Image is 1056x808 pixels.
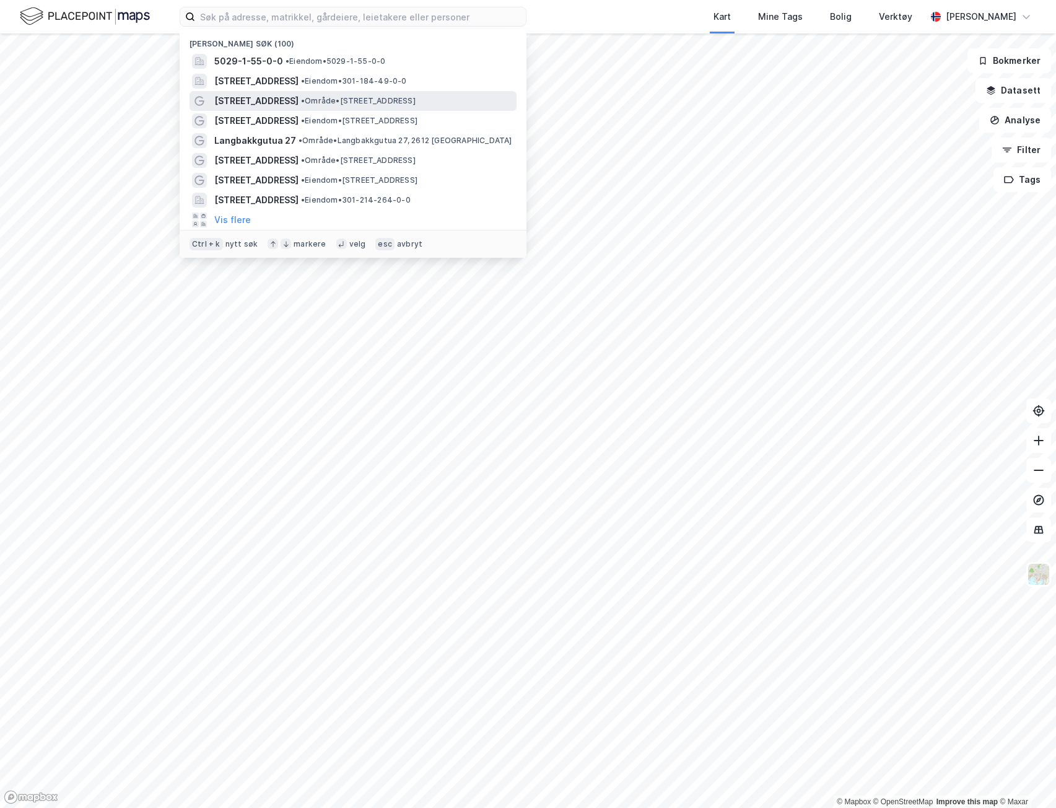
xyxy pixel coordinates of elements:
span: [STREET_ADDRESS] [214,94,299,108]
input: Søk på adresse, matrikkel, gårdeiere, leietakere eller personer [195,7,526,26]
span: • [301,156,305,165]
span: [STREET_ADDRESS] [214,173,299,188]
button: Tags [993,167,1051,192]
span: Eiendom • 301-214-264-0-0 [301,195,411,205]
span: [STREET_ADDRESS] [214,113,299,128]
span: Langbakkgutua 27 [214,133,296,148]
div: Kontrollprogram for chat [994,749,1056,808]
span: Eiendom • [STREET_ADDRESS] [301,116,417,126]
a: Improve this map [936,797,998,806]
span: Eiendom • [STREET_ADDRESS] [301,175,417,185]
span: [STREET_ADDRESS] [214,74,299,89]
div: Kart [713,9,731,24]
span: • [301,76,305,86]
span: Område • [STREET_ADDRESS] [301,156,416,165]
span: • [286,56,289,66]
img: logo.f888ab2527a4732fd821a326f86c7f29.svg [20,6,150,27]
span: • [301,116,305,125]
button: Analyse [979,108,1051,133]
button: Filter [992,138,1051,162]
div: Mine Tags [758,9,803,24]
div: Bolig [830,9,852,24]
span: • [301,195,305,204]
div: nytt søk [225,239,258,249]
button: Vis flere [214,213,251,227]
div: Ctrl + k [190,238,223,250]
a: Mapbox homepage [4,790,58,804]
div: avbryt [397,239,422,249]
div: [PERSON_NAME] [946,9,1016,24]
div: velg [349,239,366,249]
div: esc [375,238,395,250]
span: [STREET_ADDRESS] [214,193,299,208]
span: Eiendom • 301-184-49-0-0 [301,76,407,86]
span: Område • [STREET_ADDRESS] [301,96,416,106]
div: [PERSON_NAME] søk (100) [180,29,526,51]
span: • [301,96,305,105]
a: OpenStreetMap [873,797,933,806]
a: Mapbox [837,797,871,806]
span: 5029-1-55-0-0 [214,54,283,69]
button: Bokmerker [967,48,1051,73]
div: Verktøy [879,9,912,24]
img: Z [1027,563,1050,586]
div: markere [294,239,326,249]
span: Eiendom • 5029-1-55-0-0 [286,56,385,66]
span: [STREET_ADDRESS] [214,153,299,168]
span: • [299,136,302,145]
button: Datasett [975,78,1051,103]
span: • [301,175,305,185]
span: Område • Langbakkgutua 27, 2612 [GEOGRAPHIC_DATA] [299,136,512,146]
iframe: Chat Widget [994,749,1056,808]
